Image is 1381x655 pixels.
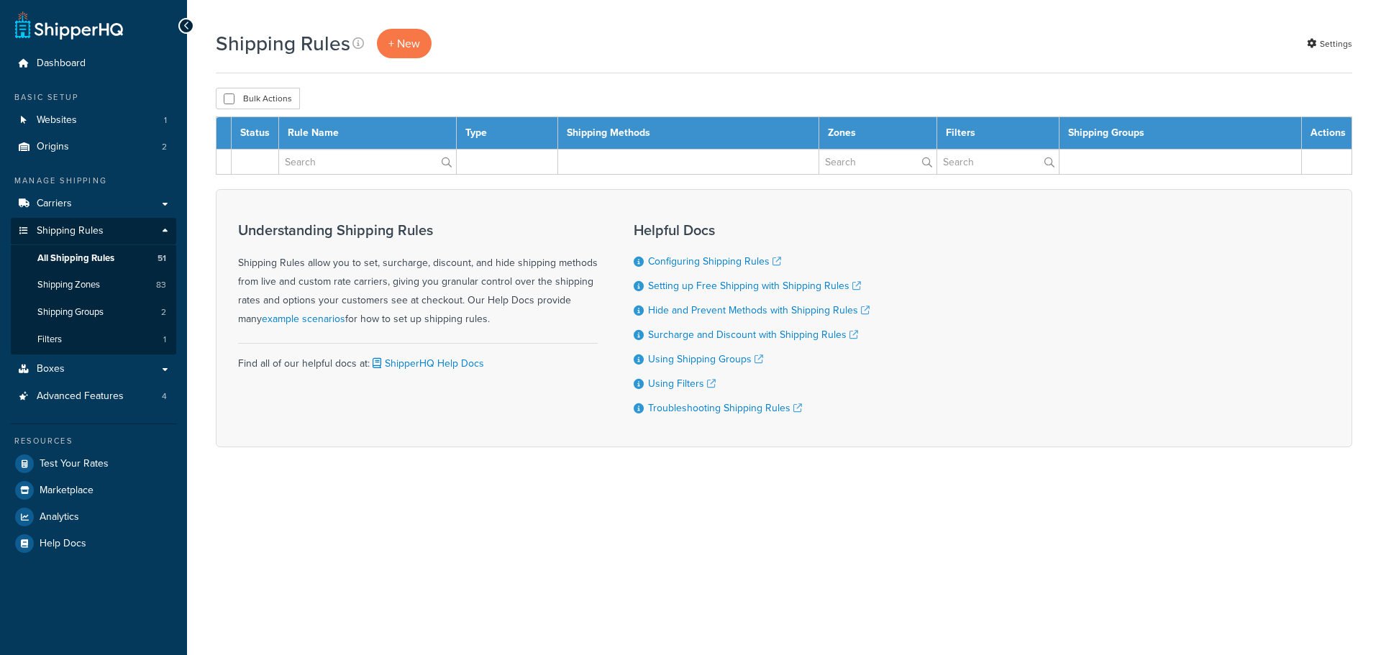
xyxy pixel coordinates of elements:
[11,477,176,503] a: Marketplace
[279,150,456,174] input: Search
[238,343,598,373] div: Find all of our helpful docs at:
[1307,34,1352,54] a: Settings
[37,141,69,153] span: Origins
[11,326,176,353] li: Filters
[634,222,870,238] h3: Helpful Docs
[40,538,86,550] span: Help Docs
[37,306,104,319] span: Shipping Groups
[11,272,176,298] a: Shipping Zones 83
[37,58,86,70] span: Dashboard
[388,35,420,52] span: + New
[1302,117,1352,150] th: Actions
[11,356,176,383] a: Boxes
[156,279,166,291] span: 83
[262,311,345,326] a: example scenarios
[11,191,176,217] a: Carriers
[648,278,861,293] a: Setting up Free Shipping with Shipping Rules
[216,88,300,109] button: Bulk Actions
[216,29,350,58] h1: Shipping Rules
[161,306,166,319] span: 2
[37,252,114,265] span: All Shipping Rules
[238,222,598,329] div: Shipping Rules allow you to set, surcharge, discount, and hide shipping methods from live and cus...
[37,198,72,210] span: Carriers
[164,114,167,127] span: 1
[11,134,176,160] a: Origins 2
[37,114,77,127] span: Websites
[37,363,65,375] span: Boxes
[648,352,763,367] a: Using Shipping Groups
[370,356,484,371] a: ShipperHQ Help Docs
[648,376,716,391] a: Using Filters
[11,218,176,244] a: Shipping Rules
[37,279,100,291] span: Shipping Zones
[456,117,557,150] th: Type
[11,50,176,77] a: Dashboard
[11,383,176,410] li: Advanced Features
[1059,117,1302,150] th: Shipping Groups
[37,334,62,346] span: Filters
[40,511,79,523] span: Analytics
[648,254,781,269] a: Configuring Shipping Rules
[232,117,279,150] th: Status
[11,504,176,530] a: Analytics
[15,11,123,40] a: ShipperHQ Home
[648,303,870,318] a: Hide and Prevent Methods with Shipping Rules
[158,252,166,265] span: 51
[40,485,94,497] span: Marketplace
[40,458,109,470] span: Test Your Rates
[11,531,176,556] a: Help Docs
[648,327,858,342] a: Surcharge and Discount with Shipping Rules
[163,334,166,346] span: 1
[11,107,176,134] a: Websites 1
[37,225,104,237] span: Shipping Rules
[11,245,176,272] a: All Shipping Rules 51
[377,29,432,58] a: + New
[819,117,937,150] th: Zones
[11,299,176,326] a: Shipping Groups 2
[162,390,167,403] span: 4
[11,383,176,410] a: Advanced Features 4
[937,150,1059,174] input: Search
[11,451,176,477] a: Test Your Rates
[11,435,176,447] div: Resources
[11,175,176,187] div: Manage Shipping
[11,326,176,353] a: Filters 1
[11,107,176,134] li: Websites
[11,218,176,354] li: Shipping Rules
[558,117,819,150] th: Shipping Methods
[648,400,802,416] a: Troubleshooting Shipping Rules
[279,117,457,150] th: Rule Name
[162,141,167,153] span: 2
[819,150,937,174] input: Search
[937,117,1059,150] th: Filters
[11,134,176,160] li: Origins
[11,245,176,272] li: All Shipping Rules
[11,91,176,104] div: Basic Setup
[11,272,176,298] li: Shipping Zones
[238,222,598,238] h3: Understanding Shipping Rules
[37,390,124,403] span: Advanced Features
[11,299,176,326] li: Shipping Groups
